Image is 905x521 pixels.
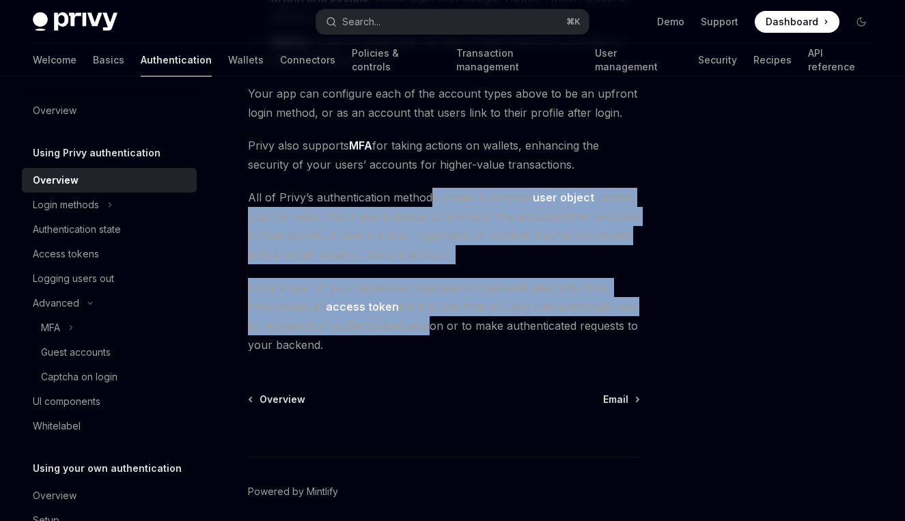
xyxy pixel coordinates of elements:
div: Access tokens [33,246,99,262]
a: Policies & controls [352,44,440,76]
a: Overview [22,168,197,193]
a: Whitelabel [22,414,197,438]
a: API reference [808,44,872,76]
a: Wallets [228,44,264,76]
div: UI components [33,393,100,410]
a: Access tokens [22,242,197,266]
div: Advanced [33,295,79,311]
a: Welcome [33,44,76,76]
a: User management [595,44,682,76]
a: Recipes [753,44,792,76]
span: Once a user of your application successfully authenticates with Privy, Privy issues an for the us... [248,278,640,354]
a: Overview [22,483,197,508]
a: Captcha on login [22,365,197,389]
a: Security [698,44,737,76]
a: Demo [657,15,684,29]
a: Logging users out [22,266,197,291]
div: Captcha on login [41,369,117,385]
a: Powered by Mintlify [248,485,338,498]
span: ⌘ K [566,16,581,27]
img: dark logo [33,12,117,31]
a: access token [326,300,399,314]
span: Email [603,393,628,406]
div: Logging users out [33,270,114,287]
a: Authentication [141,44,212,76]
a: Dashboard [755,11,839,33]
a: Basics [93,44,124,76]
div: Search... [342,14,380,30]
div: Authentication state [33,221,121,238]
span: Overview [260,393,305,406]
a: Overview [22,98,197,123]
span: Privy also supports for taking actions on wallets, enhancing the security of your users’ accounts... [248,136,640,174]
a: Guest accounts [22,340,197,365]
h5: Using Privy authentication [33,145,161,161]
div: Login methods [33,197,99,213]
h5: Using your own authentication [33,460,182,477]
button: Toggle dark mode [850,11,872,33]
span: All of Privy’s authentication methods create a common , where you can easily find a user’s unique... [248,188,640,264]
span: Dashboard [766,15,818,29]
div: Overview [33,488,76,504]
a: Connectors [280,44,335,76]
a: Support [701,15,738,29]
div: Guest accounts [41,344,111,361]
a: UI components [22,389,197,414]
a: MFA [349,139,372,153]
div: MFA [41,320,60,336]
a: Authentication state [22,217,197,242]
a: Email [603,393,639,406]
button: Search...⌘K [316,10,589,34]
div: Overview [33,172,79,188]
a: Overview [249,393,305,406]
div: Overview [33,102,76,119]
a: user object [533,191,594,205]
div: Whitelabel [33,418,81,434]
a: Transaction management [456,44,579,76]
span: Your app can configure each of the account types above to be an upfront login method, or as an ac... [248,84,640,122]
